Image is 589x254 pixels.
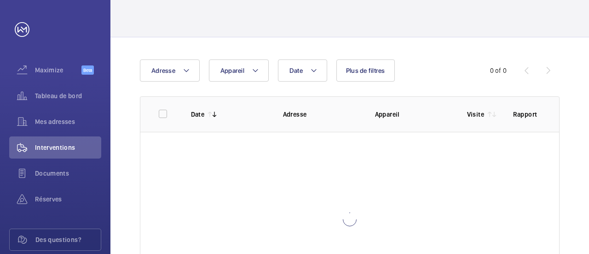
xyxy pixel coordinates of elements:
p: Adresse [283,110,360,119]
button: Date [278,59,327,82]
span: Appareil [220,67,244,74]
p: Appareil [375,110,452,119]
p: Visite [467,110,484,119]
span: Interventions [35,143,101,152]
span: Plus de filtres [346,67,385,74]
span: Des questions? [35,235,101,244]
span: Adresse [151,67,175,74]
span: Mes adresses [35,117,101,126]
p: Date [191,110,204,119]
span: Date [289,67,303,74]
button: Plus de filtres [336,59,395,82]
p: Rapport [513,110,541,119]
span: Réserves [35,195,101,204]
span: Beta [81,65,94,75]
span: Documents [35,169,101,178]
span: Tableau de bord [35,91,101,100]
span: Maximize [35,65,81,75]
button: Appareil [209,59,269,82]
div: 0 of 0 [490,66,507,75]
button: Adresse [140,59,200,82]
